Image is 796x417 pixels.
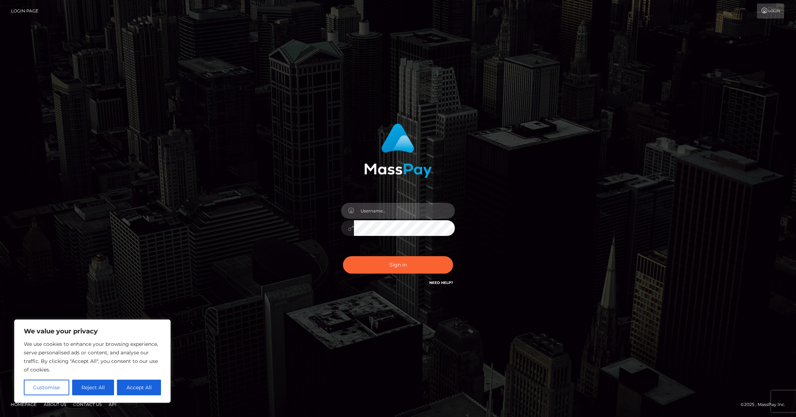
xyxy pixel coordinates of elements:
button: Reject All [72,380,114,395]
a: Login Page [11,4,38,19]
a: About Us [41,399,69,410]
p: We value your privacy [24,327,161,336]
a: Need Help? [429,280,453,285]
a: API [106,399,119,410]
input: Username... [354,203,455,219]
p: We use cookies to enhance your browsing experience, serve personalised ads or content, and analys... [24,340,161,374]
a: Homepage [8,399,39,410]
div: © 2025 , MassPay Inc. [741,401,791,408]
button: Customise [24,380,69,395]
img: MassPay Login [364,123,432,178]
button: Accept All [117,380,161,395]
a: Login [757,4,784,19]
button: Sign in [343,256,453,274]
a: Contact Us [70,399,104,410]
div: We value your privacy [14,320,171,403]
